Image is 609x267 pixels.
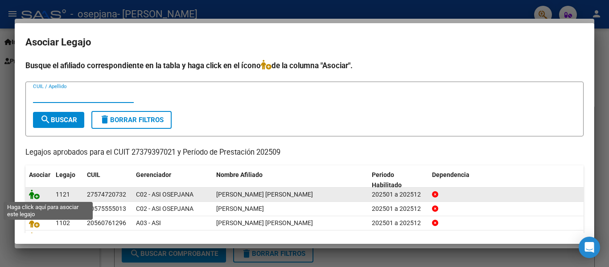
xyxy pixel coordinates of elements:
div: 20575555013 [87,204,126,214]
span: Asociar [29,171,50,178]
span: MACHADO VITTO DAVID EMANUEL [216,219,313,226]
div: 202501 a 202512 [372,189,425,200]
mat-icon: search [40,114,51,125]
datatable-header-cell: Gerenciador [132,165,213,195]
span: BAEZ VERDUN OLIVIA CATALINA [216,191,313,198]
div: 202501 a 202512 [372,204,425,214]
span: Legajo [56,171,75,178]
span: Dependencia [432,171,469,178]
datatable-header-cell: Dependencia [428,165,584,195]
div: 20560761296 [87,218,126,228]
span: CUIL [87,171,100,178]
span: C02 - ASI OSEPJANA [136,205,193,212]
h2: Asociar Legajo [25,34,584,51]
span: Buscar [40,116,77,124]
span: 1102 [56,219,70,226]
div: 27574720732 [87,189,126,200]
span: Borrar Filtros [99,116,164,124]
div: 202501 a 202512 [372,232,425,242]
h4: Busque el afiliado correspondiente en la tabla y haga click en el ícono de la columna "Asociar". [25,60,584,71]
datatable-header-cell: CUIL [83,165,132,195]
span: Gerenciador [136,171,171,178]
span: A03 - ASI [136,219,161,226]
span: C02 - ASI OSEPJANA [136,191,193,198]
span: 1020 [56,205,70,212]
mat-icon: delete [99,114,110,125]
span: MARQUEZ LUCAS DAMIAN [216,205,264,212]
div: Open Intercom Messenger [579,237,600,258]
datatable-header-cell: Asociar [25,165,52,195]
span: Nombre Afiliado [216,171,263,178]
datatable-header-cell: Legajo [52,165,83,195]
span: Periodo Habilitado [372,171,402,189]
button: Buscar [33,112,84,128]
div: 27546679840 [87,232,126,242]
p: Legajos aprobados para el CUIT 27379397021 y Período de Prestación 202509 [25,147,584,158]
datatable-header-cell: Periodo Habilitado [368,165,428,195]
datatable-header-cell: Nombre Afiliado [213,165,368,195]
span: 1121 [56,191,70,198]
button: Borrar Filtros [91,111,172,129]
div: 202501 a 202512 [372,218,425,228]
